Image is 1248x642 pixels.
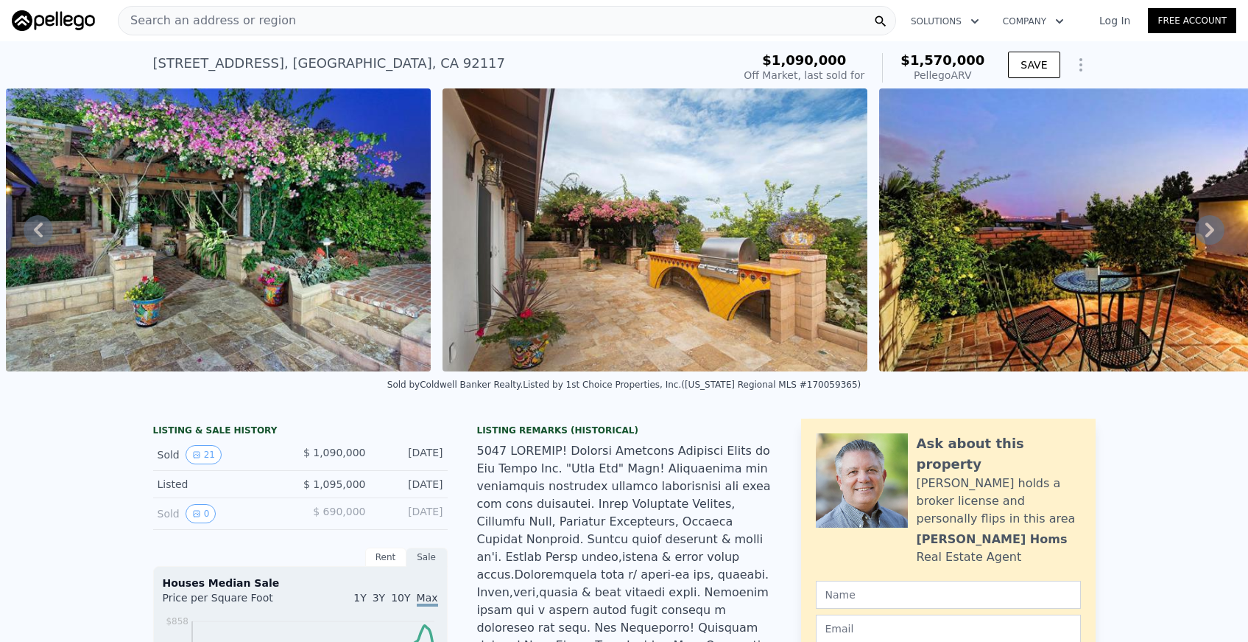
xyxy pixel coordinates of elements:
[417,592,438,607] span: Max
[378,504,443,523] div: [DATE]
[477,425,772,436] div: Listing Remarks (Historical)
[900,68,984,83] div: Pellego ARV
[378,477,443,492] div: [DATE]
[6,88,431,371] img: Sale: 58976916 Parcel: 19707776
[378,445,443,464] div: [DATE]
[163,576,438,590] div: Houses Median Sale
[158,445,289,464] div: Sold
[387,380,523,390] div: Sold by Coldwell Banker Realty .
[365,548,406,567] div: Rent
[186,504,216,523] button: View historical data
[119,12,296,29] span: Search an address or region
[186,445,222,464] button: View historical data
[303,478,366,490] span: $ 1,095,000
[353,592,366,604] span: 1Y
[762,52,846,68] span: $1,090,000
[158,504,289,523] div: Sold
[917,531,1068,548] div: [PERSON_NAME] Homs
[12,10,95,31] img: Pellego
[917,548,1022,566] div: Real Estate Agent
[1008,52,1060,78] button: SAVE
[1148,8,1236,33] a: Free Account
[900,52,984,68] span: $1,570,000
[158,477,289,492] div: Listed
[313,506,365,517] span: $ 690,000
[744,68,864,83] div: Off Market, last sold for
[153,425,448,439] div: LISTING & SALE HISTORY
[1066,50,1096,80] button: Show Options
[899,8,991,35] button: Solutions
[303,447,366,458] span: $ 1,090,000
[1082,13,1148,28] a: Log In
[443,88,867,371] img: Sale: 58976916 Parcel: 19707776
[163,590,300,614] div: Price per Square Foot
[391,592,410,604] span: 10Y
[991,8,1076,35] button: Company
[406,548,448,567] div: Sale
[816,581,1081,609] input: Name
[917,433,1081,475] div: Ask about this property
[153,53,506,74] div: [STREET_ADDRESS] , [GEOGRAPHIC_DATA] , CA 92117
[373,592,385,604] span: 3Y
[917,475,1081,528] div: [PERSON_NAME] holds a broker license and personally flips in this area
[523,380,861,390] div: Listed by 1st Choice Properties, Inc. ([US_STATE] Regional MLS #170059365)
[166,616,188,627] tspan: $858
